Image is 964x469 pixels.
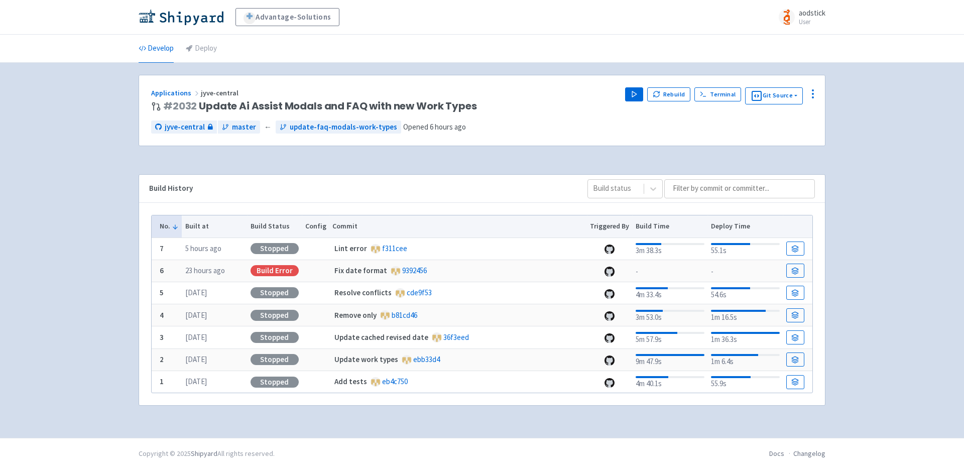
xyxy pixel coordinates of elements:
[443,332,469,342] a: 36f3eed
[664,179,815,198] input: Filter by commit or committer...
[786,242,804,256] a: Build Details
[694,87,741,101] a: Terminal
[334,266,387,275] strong: Fix date format
[636,264,704,278] div: -
[251,310,299,321] div: Stopped
[139,9,223,25] img: Shipyard logo
[185,266,225,275] time: 23 hours ago
[334,377,367,386] strong: Add tests
[151,121,217,134] a: jyve-central
[264,122,272,133] span: ←
[251,287,299,298] div: Stopped
[185,244,221,253] time: 5 hours ago
[160,355,164,364] b: 2
[786,330,804,344] a: Build Details
[163,99,197,113] a: #2032
[235,8,339,26] a: Advantage-Solutions
[786,353,804,367] a: Build Details
[251,354,299,365] div: Stopped
[334,332,428,342] strong: Update cached revised date
[201,88,240,97] span: jyve-central
[191,449,217,458] a: Shipyard
[636,308,704,323] div: 3m 53.0s
[160,266,164,275] b: 6
[769,449,784,458] a: Docs
[799,19,825,25] small: User
[160,221,179,231] button: No.
[430,122,466,132] time: 6 hours ago
[334,288,392,297] strong: Resolve conflicts
[139,35,174,63] a: Develop
[711,308,780,323] div: 1m 16.5s
[185,288,207,297] time: [DATE]
[185,310,207,320] time: [DATE]
[302,215,329,238] th: Config
[139,448,275,459] div: Copyright © 2025 All rights reserved.
[160,377,164,386] b: 1
[636,241,704,257] div: 3m 38.3s
[636,374,704,390] div: 4m 40.1s
[799,8,825,18] span: aodstick
[625,87,643,101] button: Play
[251,243,299,254] div: Stopped
[711,330,780,345] div: 1m 36.3s
[334,244,367,253] strong: Lint error
[182,215,247,238] th: Built at
[402,266,427,275] a: 9392456
[149,183,571,194] div: Build History
[382,244,407,253] a: f311cee
[745,87,803,104] button: Git Source
[392,310,417,320] a: b81cd46
[151,88,201,97] a: Applications
[382,377,408,386] a: eb4c750
[636,330,704,345] div: 5m 57.9s
[773,9,825,25] a: aodstick User
[647,87,690,101] button: Rebuild
[160,288,164,297] b: 5
[251,265,299,276] div: Build Error
[186,35,217,63] a: Deploy
[786,375,804,389] a: Build Details
[707,215,783,238] th: Deploy Time
[403,122,466,132] span: Opened
[251,332,299,343] div: Stopped
[711,374,780,390] div: 55.9s
[636,285,704,301] div: 4m 33.4s
[329,215,587,238] th: Commit
[334,310,377,320] strong: Remove only
[290,122,397,133] span: update-faq-modals-work-types
[334,355,398,364] strong: Update work types
[185,332,207,342] time: [DATE]
[711,264,780,278] div: -
[407,288,432,297] a: cde9f53
[163,100,476,112] span: Update Ai Assist Modals and FAQ with new Work Types
[587,215,633,238] th: Triggered By
[185,377,207,386] time: [DATE]
[218,121,260,134] a: master
[793,449,825,458] a: Changelog
[632,215,707,238] th: Build Time
[160,310,164,320] b: 4
[276,121,401,134] a: update-faq-modals-work-types
[247,215,302,238] th: Build Status
[786,286,804,300] a: Build Details
[711,352,780,368] div: 1m 6.4s
[413,355,440,364] a: ebb33d4
[786,308,804,322] a: Build Details
[711,285,780,301] div: 54.6s
[165,122,205,133] span: jyve-central
[160,244,164,253] b: 7
[251,377,299,388] div: Stopped
[232,122,256,133] span: master
[711,241,780,257] div: 55.1s
[160,332,164,342] b: 3
[786,264,804,278] a: Build Details
[185,355,207,364] time: [DATE]
[636,352,704,368] div: 9m 47.9s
